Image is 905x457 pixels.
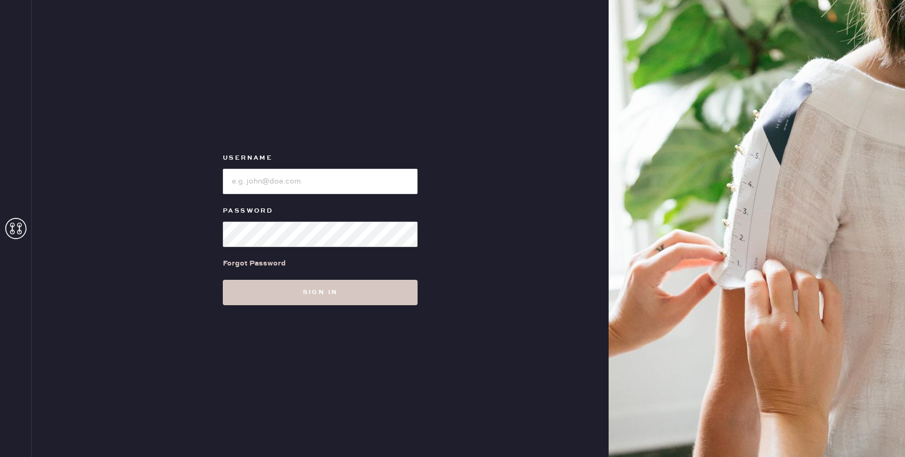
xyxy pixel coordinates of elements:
[223,152,418,164] label: Username
[223,280,418,305] button: Sign in
[223,258,286,269] div: Forgot Password
[223,169,418,194] input: e.g. john@doe.com
[223,205,418,217] label: Password
[223,247,286,280] a: Forgot Password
